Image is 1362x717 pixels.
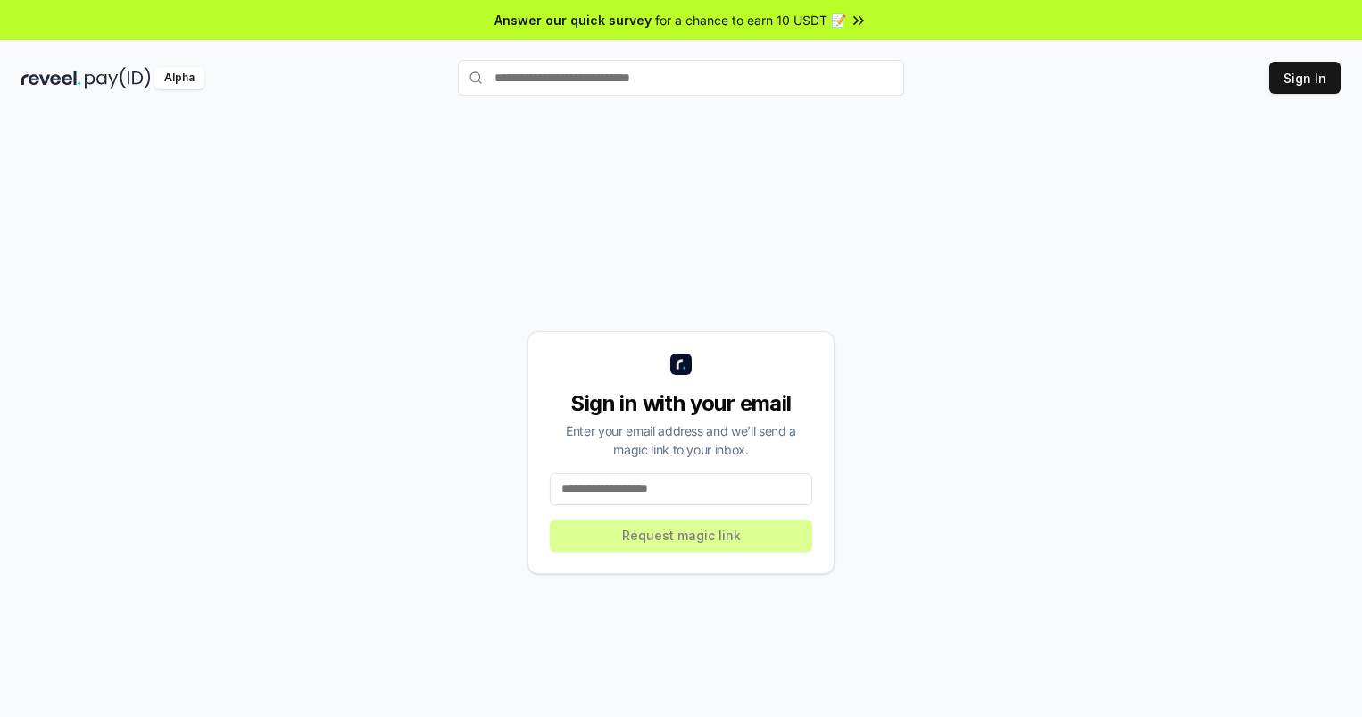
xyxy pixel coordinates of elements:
img: pay_id [85,67,151,89]
button: Sign In [1269,62,1341,94]
div: Enter your email address and we’ll send a magic link to your inbox. [550,421,812,459]
img: reveel_dark [21,67,81,89]
span: for a chance to earn 10 USDT 📝 [655,11,846,29]
span: Answer our quick survey [494,11,652,29]
div: Alpha [154,67,204,89]
div: Sign in with your email [550,389,812,418]
img: logo_small [670,354,692,375]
